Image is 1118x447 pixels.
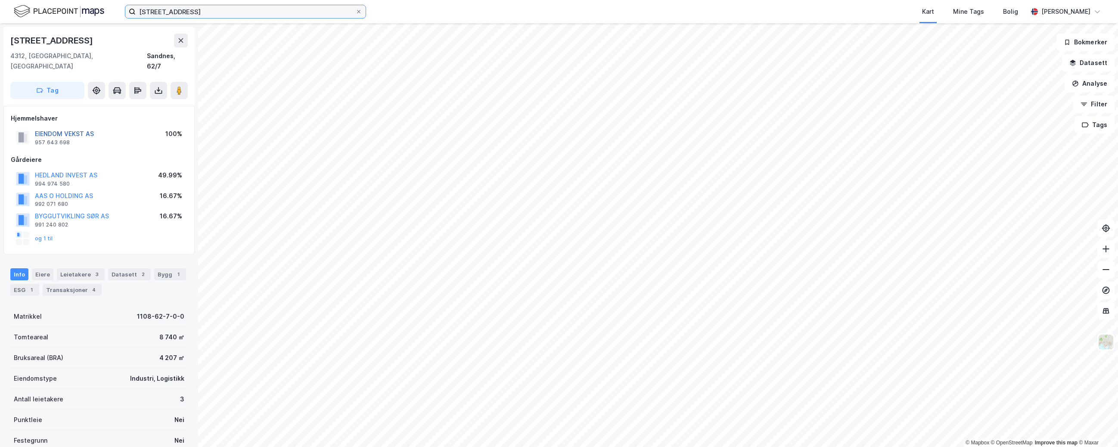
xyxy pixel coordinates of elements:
[57,268,105,280] div: Leietakere
[158,170,182,180] div: 49.99%
[93,270,101,279] div: 3
[14,373,57,384] div: Eiendomstype
[147,51,188,71] div: Sandnes, 62/7
[966,440,989,446] a: Mapbox
[1056,34,1115,51] button: Bokmerker
[160,211,182,221] div: 16.67%
[165,129,182,139] div: 100%
[953,6,984,17] div: Mine Tags
[154,268,186,280] div: Bygg
[35,180,70,187] div: 994 974 580
[174,435,184,446] div: Nei
[43,284,102,296] div: Transaksjoner
[10,268,28,280] div: Info
[1075,116,1115,133] button: Tags
[14,435,47,446] div: Festegrunn
[108,268,151,280] div: Datasett
[35,139,70,146] div: 957 643 698
[27,286,36,294] div: 1
[32,268,53,280] div: Eiere
[35,221,68,228] div: 991 240 802
[991,440,1033,446] a: OpenStreetMap
[14,415,42,425] div: Punktleie
[1065,75,1115,92] button: Analyse
[1062,54,1115,71] button: Datasett
[136,5,355,18] input: Søk på adresse, matrikkel, gårdeiere, leietakere eller personer
[174,415,184,425] div: Nei
[130,373,184,384] div: Industri, Logistikk
[1003,6,1018,17] div: Bolig
[174,270,183,279] div: 1
[159,353,184,363] div: 4 207 ㎡
[139,270,147,279] div: 2
[159,332,184,342] div: 8 740 ㎡
[1098,334,1114,350] img: Z
[160,191,182,201] div: 16.67%
[1075,406,1118,447] iframe: Chat Widget
[1073,96,1115,113] button: Filter
[11,113,187,124] div: Hjemmelshaver
[922,6,934,17] div: Kart
[1035,440,1078,446] a: Improve this map
[10,34,95,47] div: [STREET_ADDRESS]
[10,284,39,296] div: ESG
[35,201,68,208] div: 992 071 680
[14,394,63,404] div: Antall leietakere
[180,394,184,404] div: 3
[14,311,42,322] div: Matrikkel
[14,332,48,342] div: Tomteareal
[14,353,63,363] div: Bruksareal (BRA)
[14,4,104,19] img: logo.f888ab2527a4732fd821a326f86c7f29.svg
[11,155,187,165] div: Gårdeiere
[137,311,184,322] div: 1108-62-7-0-0
[10,51,147,71] div: 4312, [GEOGRAPHIC_DATA], [GEOGRAPHIC_DATA]
[10,82,84,99] button: Tag
[1075,406,1118,447] div: Kontrollprogram for chat
[1041,6,1090,17] div: [PERSON_NAME]
[90,286,98,294] div: 4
